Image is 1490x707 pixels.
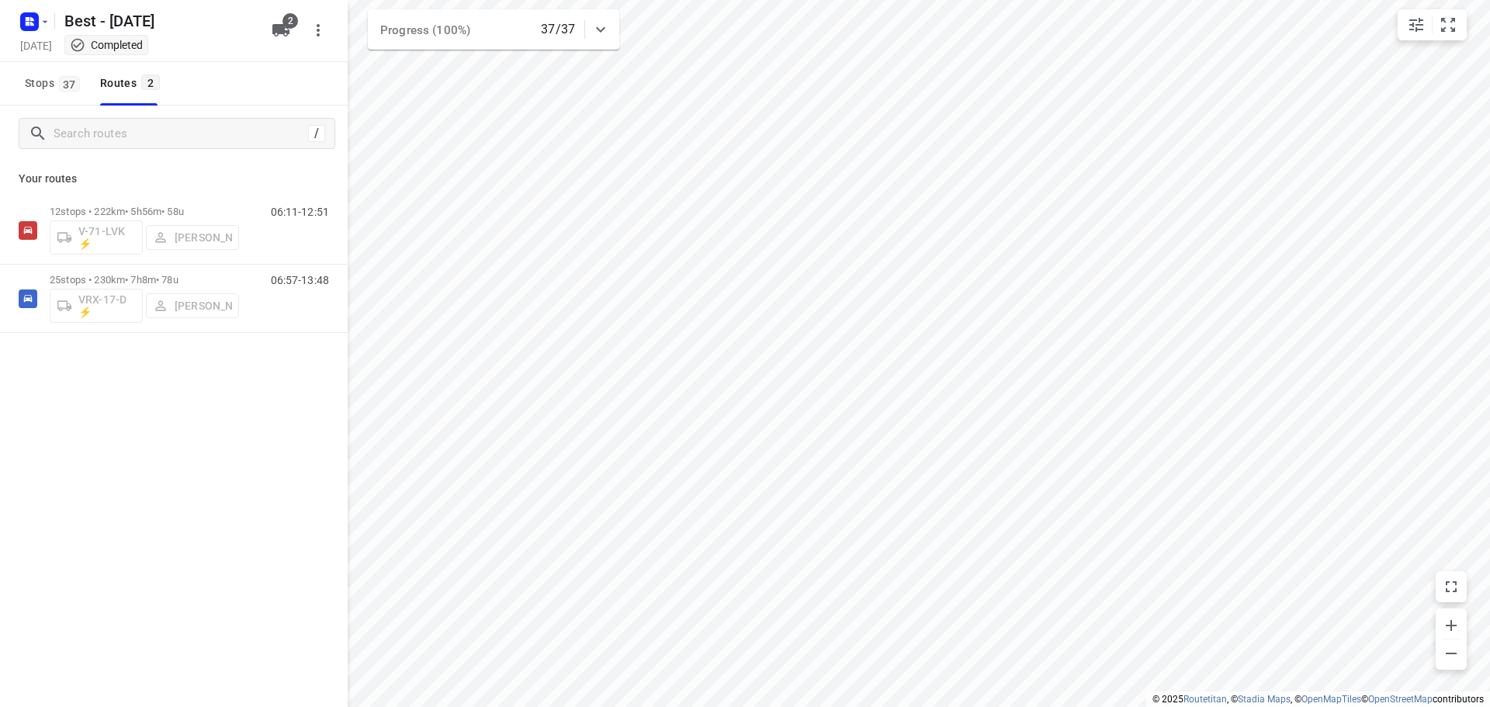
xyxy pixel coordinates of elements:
span: 2 [141,75,160,90]
div: This project completed. You cannot make any changes to it. [70,37,143,53]
p: 25 stops • 230km • 7h8m • 78u [50,274,239,286]
button: Fit zoom [1433,9,1464,40]
p: 37/37 [541,20,575,39]
span: 37 [59,76,80,92]
div: small contained button group [1398,9,1467,40]
div: Progress (100%)37/37 [368,9,619,50]
span: 2 [282,13,298,29]
div: Routes [100,74,165,93]
p: 06:11-12:51 [271,206,329,218]
li: © 2025 , © , © © contributors [1152,694,1484,705]
p: 06:57-13:48 [271,274,329,286]
p: 12 stops • 222km • 5h56m • 58u [50,206,239,217]
span: Progress (100%) [380,23,470,37]
button: Map settings [1401,9,1432,40]
div: / [308,125,325,142]
button: 2 [265,15,296,46]
span: Stops [25,74,85,93]
input: Search routes [54,122,308,146]
a: Stadia Maps [1238,694,1291,705]
a: OpenMapTiles [1301,694,1361,705]
a: Routetitan [1183,694,1227,705]
a: OpenStreetMap [1368,694,1433,705]
p: Your routes [19,171,329,187]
